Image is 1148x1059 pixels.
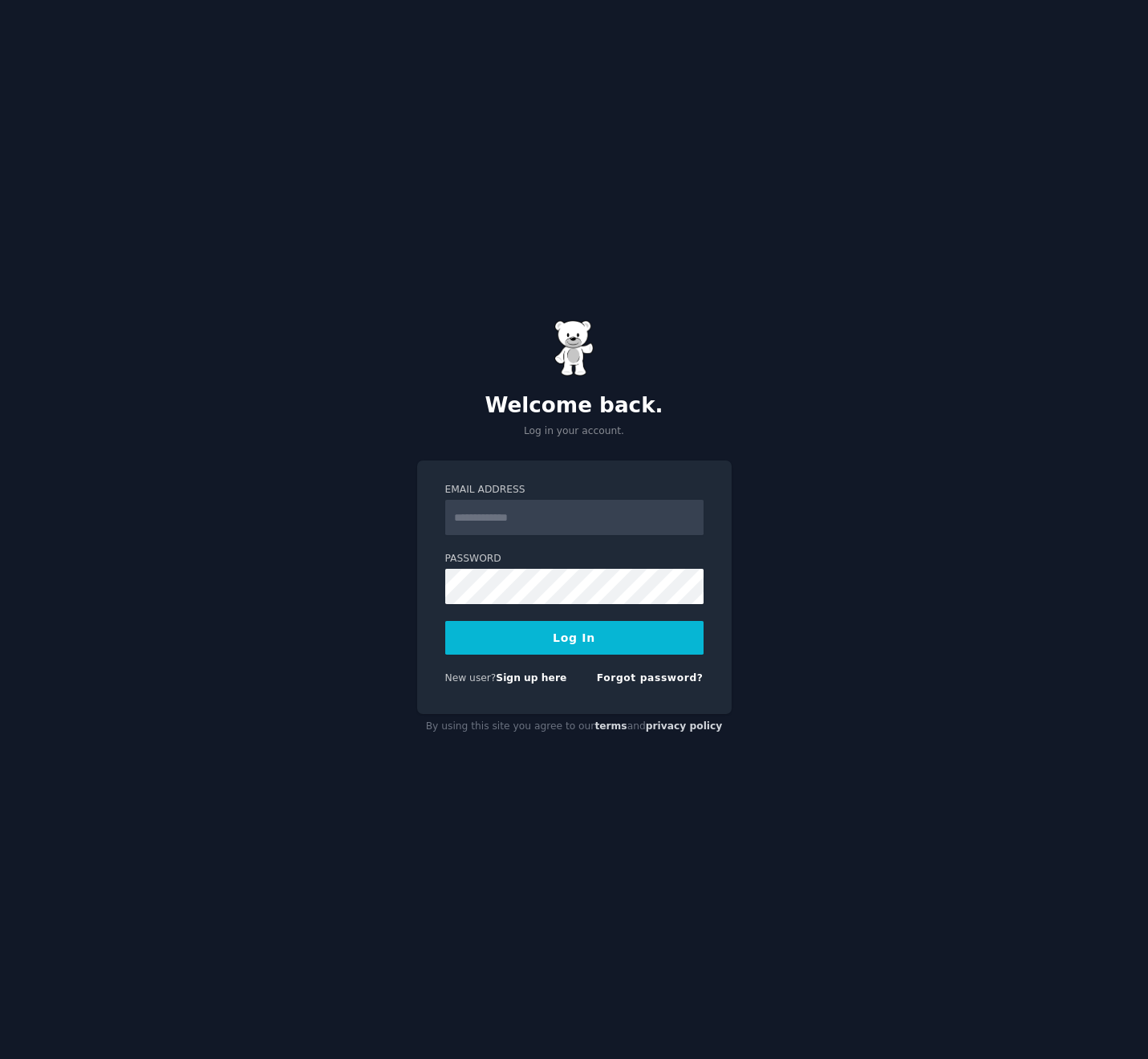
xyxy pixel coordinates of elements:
a: privacy policy [646,720,723,732]
a: Sign up here [496,672,566,684]
a: Forgot password? [597,672,704,684]
label: Email Address [445,483,704,497]
h2: Welcome back. [417,393,732,419]
img: Gummy Bear [554,320,594,376]
div: By using this site you agree to our and [417,714,732,740]
span: New user? [445,672,497,684]
p: Log in your account. [417,424,732,439]
button: Log In [445,621,704,655]
label: Password [445,552,704,566]
a: terms [594,720,627,732]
